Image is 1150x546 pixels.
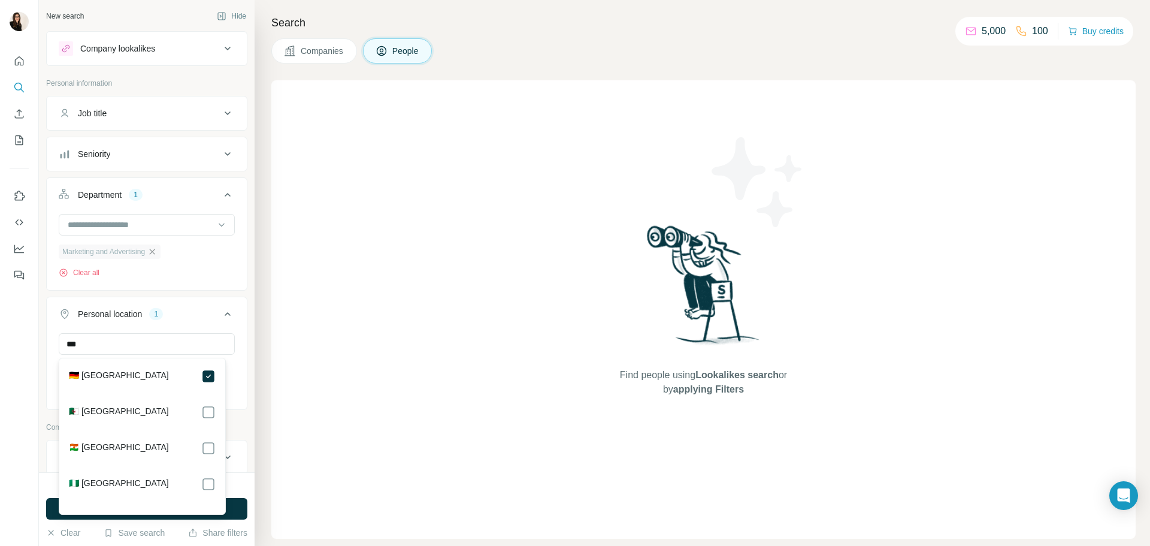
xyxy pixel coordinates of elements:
img: Surfe Illustration - Stars [704,128,812,236]
span: applying Filters [673,384,744,394]
span: Lookalikes search [695,370,779,380]
div: New search [46,11,84,22]
button: Company [47,443,247,472]
img: Avatar [10,12,29,31]
button: Use Surfe on LinkedIn [10,185,29,207]
label: 🇩🇿 [GEOGRAPHIC_DATA] [69,405,169,420]
div: Open Intercom Messenger [1109,481,1138,510]
button: Job title [47,99,247,128]
button: Feedback [10,264,29,286]
img: Surfe Illustration - Woman searching with binoculars [641,222,766,356]
label: 🇳🇬 [GEOGRAPHIC_DATA] [69,477,169,491]
p: Personal information [46,78,247,89]
p: 100 [1032,24,1048,38]
button: Clear [46,527,80,539]
h4: Search [271,14,1136,31]
div: 1 [149,309,163,319]
div: Job title [78,107,107,119]
span: Find people using or by [607,368,799,397]
button: Personal location1 [47,300,247,333]
button: Share filters [188,527,247,539]
span: People [392,45,420,57]
p: Company information [46,422,247,433]
span: Companies [301,45,344,57]
button: Seniority [47,140,247,168]
span: Marketing and Advertising [62,246,145,257]
button: Company lookalikes [47,34,247,63]
button: Buy credits [1068,23,1124,40]
div: Department [78,189,122,201]
button: Hide [208,7,255,25]
button: Quick start [10,50,29,72]
label: 🇩🇪 [GEOGRAPHIC_DATA] [69,369,169,384]
button: Run search [46,498,247,520]
div: Personal location [78,308,142,320]
button: Clear all [59,267,99,278]
button: Dashboard [10,238,29,260]
div: Company lookalikes [80,43,155,55]
div: 1 [129,189,143,200]
button: My lists [10,129,29,151]
button: Save search [104,527,165,539]
button: Search [10,77,29,98]
p: 5,000 [982,24,1006,38]
button: Department1 [47,180,247,214]
label: 🇳🇪 [GEOGRAPHIC_DATA] [69,441,169,455]
button: Enrich CSV [10,103,29,125]
div: Seniority [78,148,110,160]
button: Use Surfe API [10,212,29,233]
